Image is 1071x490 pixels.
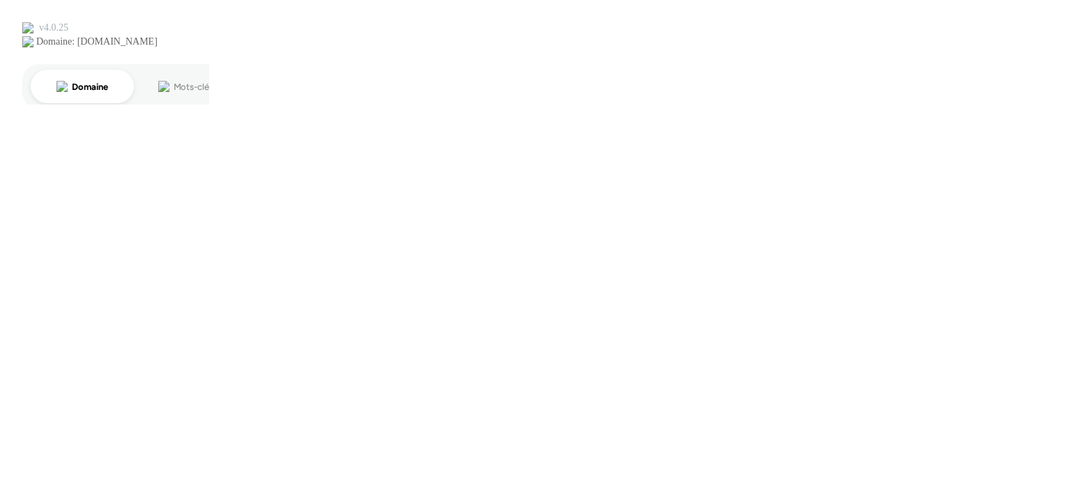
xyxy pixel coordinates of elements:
div: Domaine [72,82,107,91]
div: Mots-clés [174,82,213,91]
img: tab_domain_overview_orange.svg [56,81,68,92]
div: v 4.0.25 [39,22,68,33]
div: Domaine: [DOMAIN_NAME] [36,36,158,47]
img: tab_keywords_by_traffic_grey.svg [158,81,169,92]
img: website_grey.svg [22,36,33,47]
img: logo_orange.svg [22,22,33,33]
